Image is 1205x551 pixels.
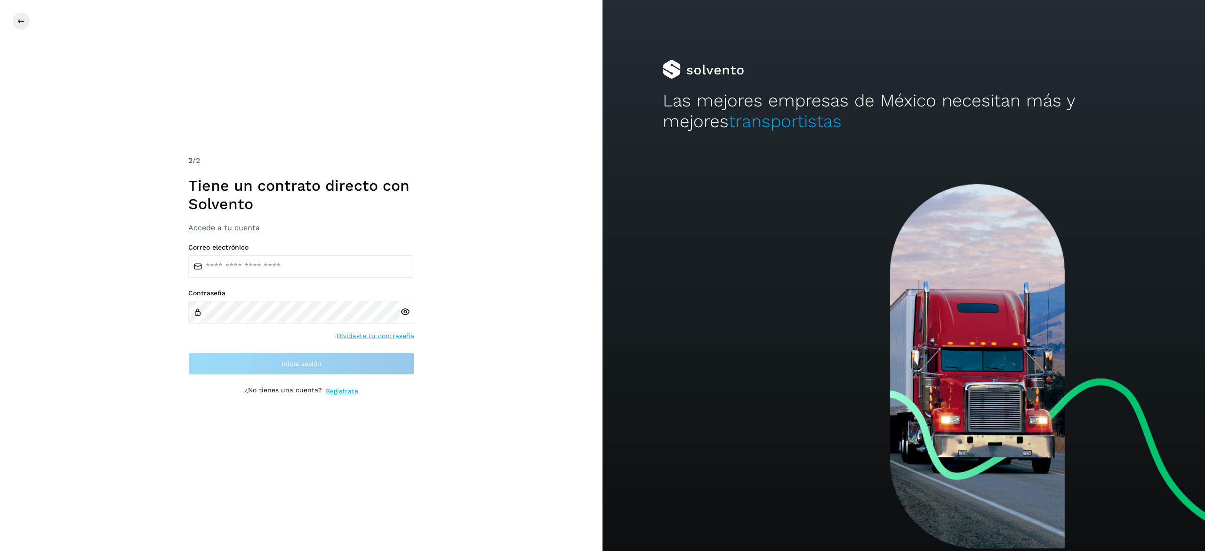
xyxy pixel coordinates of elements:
[188,156,193,165] span: 2
[188,352,414,375] button: Inicia sesión
[326,386,358,396] a: Regístrate
[244,386,322,396] p: ¿No tienes una cuenta?
[188,289,414,297] label: Contraseña
[188,223,414,232] h3: Accede a tu cuenta
[281,360,321,367] span: Inicia sesión
[663,90,1145,132] h2: Las mejores empresas de México necesitan más y mejores
[729,111,842,131] span: transportistas
[188,243,414,251] label: Correo electrónico
[188,177,414,213] h1: Tiene un contrato directo con Solvento
[337,331,414,341] a: Olvidaste tu contraseña
[188,155,414,166] div: /2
